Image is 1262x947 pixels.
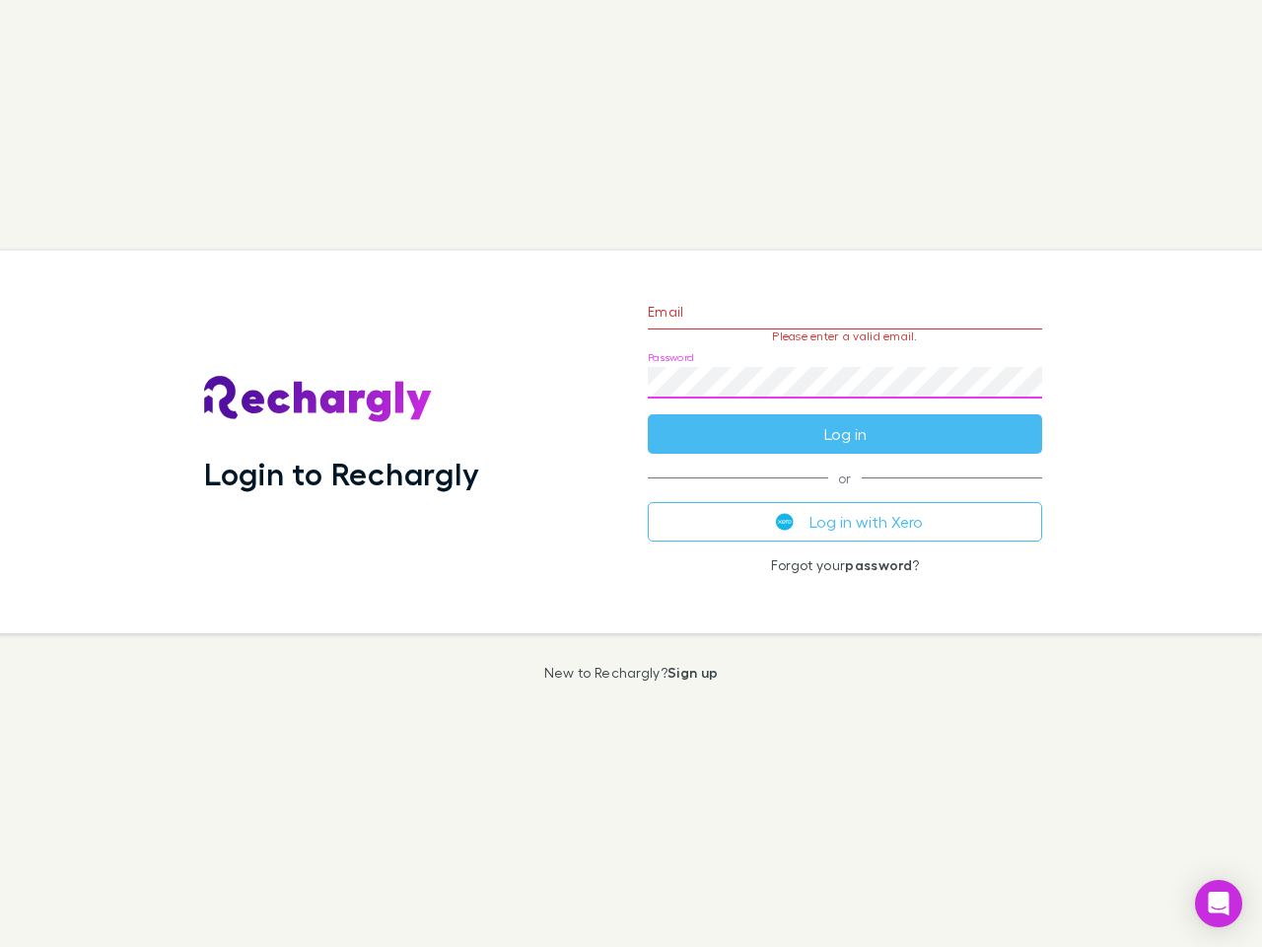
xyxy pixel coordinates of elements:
[204,455,479,492] h1: Login to Rechargly
[648,502,1042,542] button: Log in with Xero
[1195,880,1242,927] div: Open Intercom Messenger
[667,664,718,681] a: Sign up
[204,376,433,423] img: Rechargly's Logo
[544,665,719,681] p: New to Rechargly?
[845,556,912,573] a: password
[648,350,694,365] label: Password
[776,513,794,531] img: Xero's logo
[648,477,1042,478] span: or
[648,557,1042,573] p: Forgot your ?
[648,414,1042,454] button: Log in
[648,329,1042,343] p: Please enter a valid email.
